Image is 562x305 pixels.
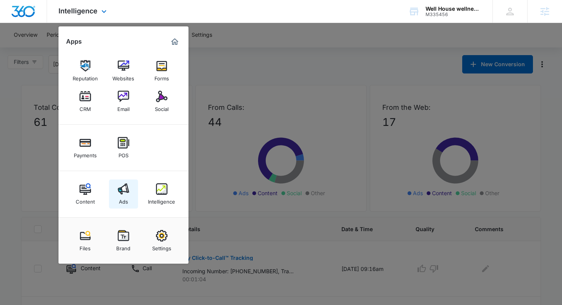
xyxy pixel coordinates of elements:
img: logo_orange.svg [12,12,18,18]
div: Files [80,241,91,251]
a: Forms [147,56,176,85]
div: v 4.0.25 [21,12,37,18]
div: Email [117,102,130,112]
img: tab_domain_overview_orange.svg [21,44,27,51]
a: Payments [71,133,100,162]
div: Websites [112,72,134,82]
a: Email [109,87,138,116]
div: account name [426,6,481,12]
a: CRM [71,87,100,116]
a: Settings [147,226,176,255]
div: Domain Overview [29,45,68,50]
a: Social [147,87,176,116]
div: Social [155,102,169,112]
a: Marketing 360® Dashboard [169,36,181,48]
div: Intelligence [148,195,175,205]
a: Content [71,179,100,209]
a: Intelligence [147,179,176,209]
div: Domain: [DOMAIN_NAME] [20,20,84,26]
div: POS [119,148,128,158]
a: Files [71,226,100,255]
span: Intelligence [58,7,97,15]
div: Payments [74,148,97,158]
h2: Apps [66,38,82,45]
a: POS [109,133,138,162]
div: account id [426,12,481,17]
div: Ads [119,195,128,205]
div: CRM [80,102,91,112]
a: Reputation [71,56,100,85]
div: Settings [152,241,171,251]
a: Brand [109,226,138,255]
img: website_grey.svg [12,20,18,26]
div: Reputation [73,72,98,82]
div: Keywords by Traffic [84,45,129,50]
a: Websites [109,56,138,85]
a: Ads [109,179,138,209]
div: Brand [116,241,130,251]
img: tab_keywords_by_traffic_grey.svg [76,44,82,51]
div: Content [76,195,95,205]
div: Forms [154,72,169,82]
